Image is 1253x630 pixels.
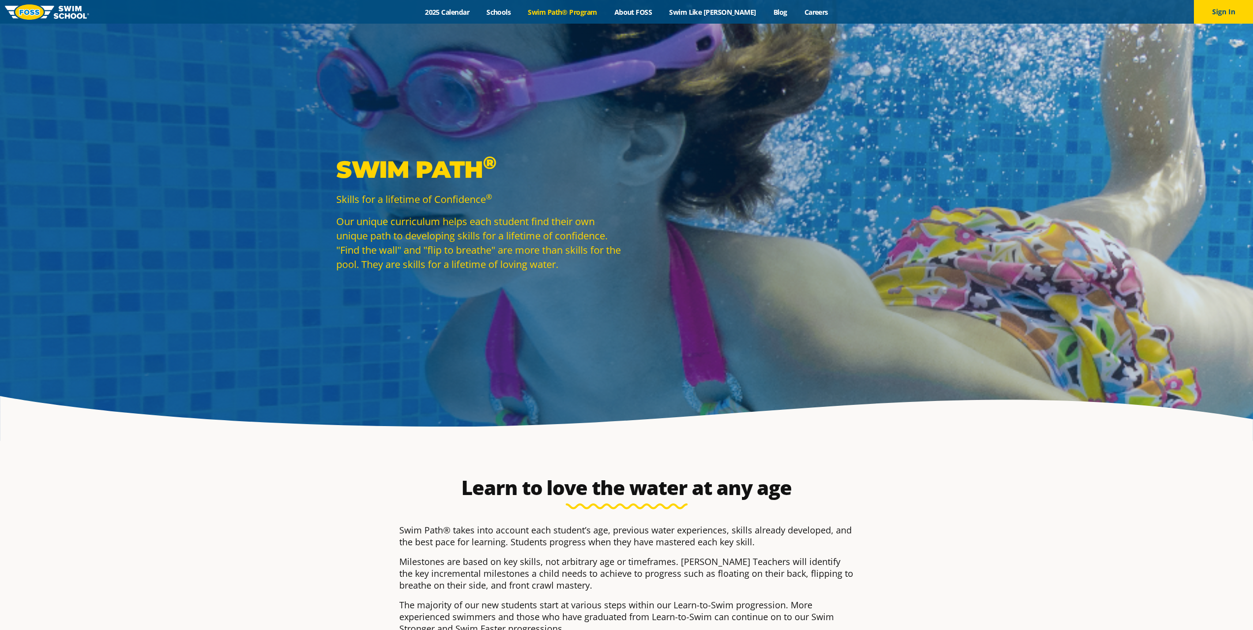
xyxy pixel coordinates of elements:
a: Careers [796,7,836,17]
sup: ® [486,192,492,201]
h2: Learn to love the water at any age [394,476,859,499]
p: Our unique curriculum helps each student find their own unique path to developing skills for a li... [336,214,622,271]
p: Swim Path [336,155,622,184]
img: FOSS Swim School Logo [5,4,89,20]
a: About FOSS [606,7,661,17]
a: 2025 Calendar [417,7,478,17]
p: Milestones are based on key skills, not arbitrary age or timeframes. [PERSON_NAME] Teachers will ... [399,556,854,591]
a: Swim Path® Program [519,7,606,17]
p: Swim Path® takes into account each student’s age, previous water experiences, skills already deve... [399,524,854,548]
a: Blog [765,7,796,17]
a: Swim Like [PERSON_NAME] [661,7,765,17]
a: Schools [478,7,519,17]
p: Skills for a lifetime of Confidence [336,192,622,206]
sup: ® [483,152,496,173]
